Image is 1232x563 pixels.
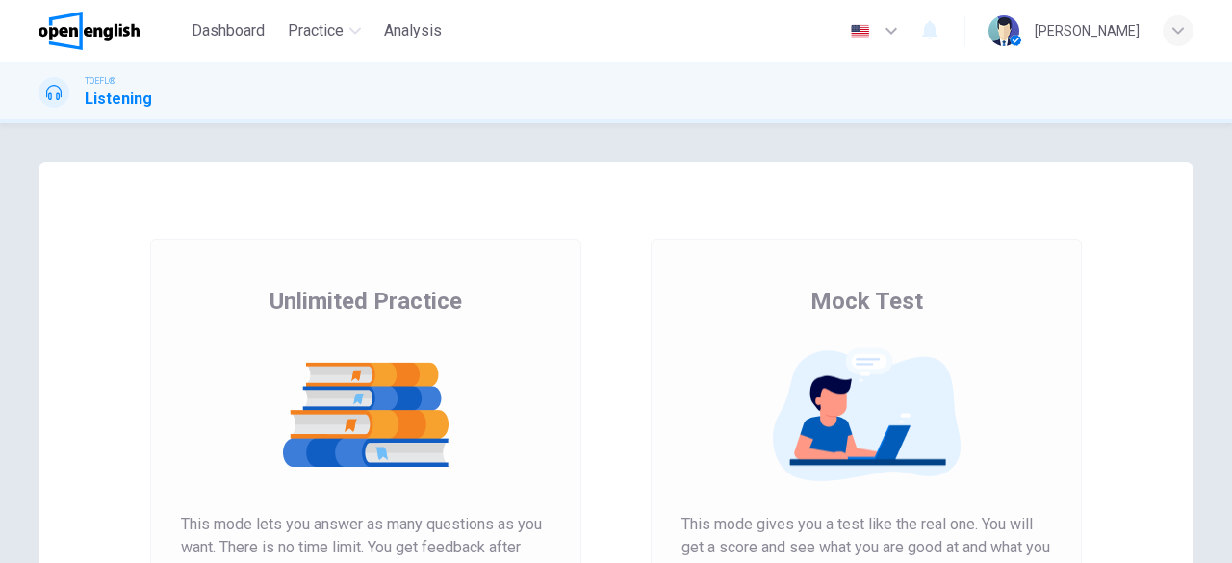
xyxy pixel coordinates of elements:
span: Unlimited Practice [269,286,462,317]
span: Analysis [384,19,442,42]
img: OpenEnglish logo [38,12,140,50]
button: Analysis [376,13,449,48]
span: Practice [288,19,344,42]
img: Profile picture [988,15,1019,46]
span: Dashboard [192,19,265,42]
h1: Listening [85,88,152,111]
span: Mock Test [810,286,923,317]
button: Dashboard [184,13,272,48]
span: TOEFL® [85,74,115,88]
a: OpenEnglish logo [38,12,184,50]
button: Practice [280,13,369,48]
img: en [848,24,872,38]
div: [PERSON_NAME] [1035,19,1140,42]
